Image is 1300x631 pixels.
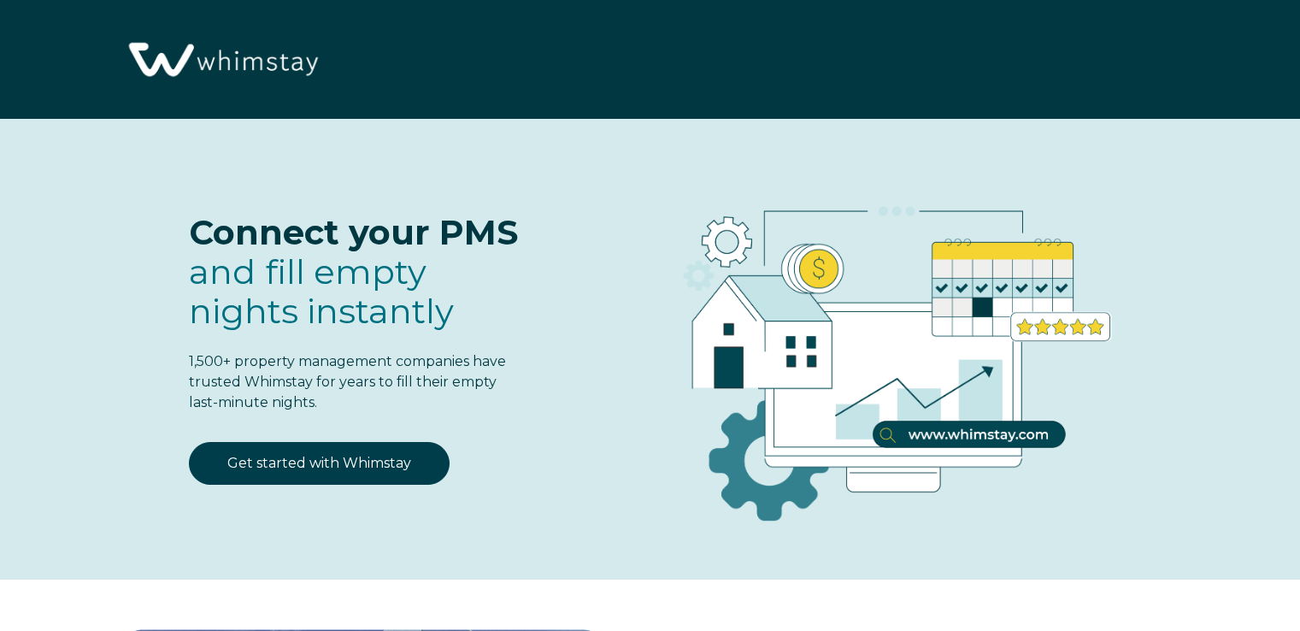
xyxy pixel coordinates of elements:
span: Connect your PMS [189,211,518,253]
span: and [189,251,454,332]
img: Whimstay Logo-02 1 [120,9,324,113]
span: 1,500+ property management companies have trusted Whimstay for years to fill their empty last-min... [189,353,506,410]
a: Get started with Whimstay [189,442,450,485]
span: fill empty nights instantly [189,251,454,332]
img: RBO Ilustrations-03 [586,153,1188,548]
